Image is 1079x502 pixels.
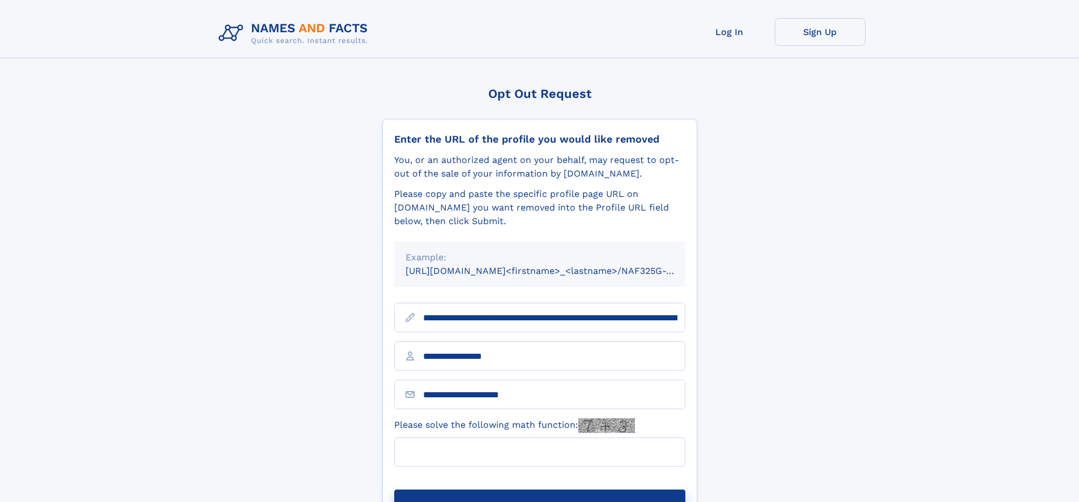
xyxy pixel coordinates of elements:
small: [URL][DOMAIN_NAME]<firstname>_<lastname>/NAF325G-xxxxxxxx [406,265,707,276]
a: Log In [684,18,775,46]
label: Please solve the following math function: [394,418,635,433]
div: You, or an authorized agent on your behalf, may request to opt-out of the sale of your informatio... [394,153,685,181]
div: Example: [406,251,674,264]
div: Please copy and paste the specific profile page URL on [DOMAIN_NAME] you want removed into the Pr... [394,187,685,228]
img: Logo Names and Facts [214,18,377,49]
a: Sign Up [775,18,865,46]
div: Opt Out Request [382,87,697,101]
div: Enter the URL of the profile you would like removed [394,133,685,145]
